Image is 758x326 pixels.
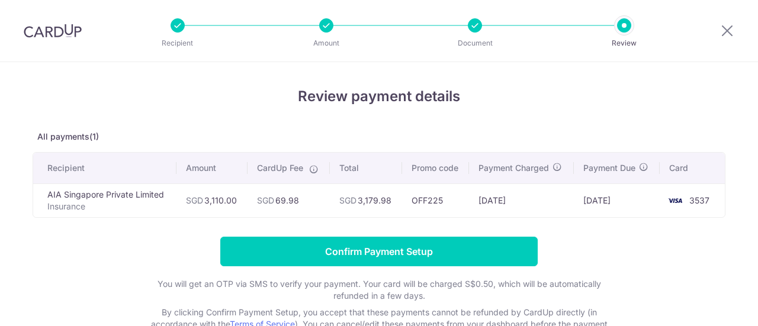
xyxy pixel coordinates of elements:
td: 3,110.00 [176,183,248,217]
td: [DATE] [469,183,573,217]
p: Recipient [134,37,221,49]
th: Total [330,153,402,183]
img: <span class="translation_missing" title="translation missing: en.account_steps.new_confirm_form.b... [663,193,687,208]
p: Document [431,37,519,49]
p: You will get an OTP via SMS to verify your payment. Your card will be charged S$0.50, which will ... [142,278,616,302]
p: All payments(1) [33,131,725,143]
h4: Review payment details [33,86,725,107]
td: OFF225 [402,183,469,217]
span: Payment Due [583,162,635,174]
span: SGD [186,195,203,205]
th: Card [660,153,725,183]
p: Amount [282,37,370,49]
input: Confirm Payment Setup [220,237,538,266]
td: 3,179.98 [330,183,402,217]
span: SGD [339,195,356,205]
iframe: Opens a widget where you can find more information [682,291,746,320]
th: Amount [176,153,248,183]
td: 69.98 [248,183,330,217]
td: [DATE] [574,183,660,217]
span: CardUp Fee [257,162,303,174]
img: CardUp [24,24,82,38]
span: SGD [257,195,274,205]
span: Payment Charged [478,162,549,174]
th: Promo code [402,153,469,183]
th: Recipient [33,153,176,183]
p: Insurance [47,201,167,212]
span: 3537 [689,195,709,205]
p: Review [580,37,668,49]
td: AIA Singapore Private Limited [33,183,176,217]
